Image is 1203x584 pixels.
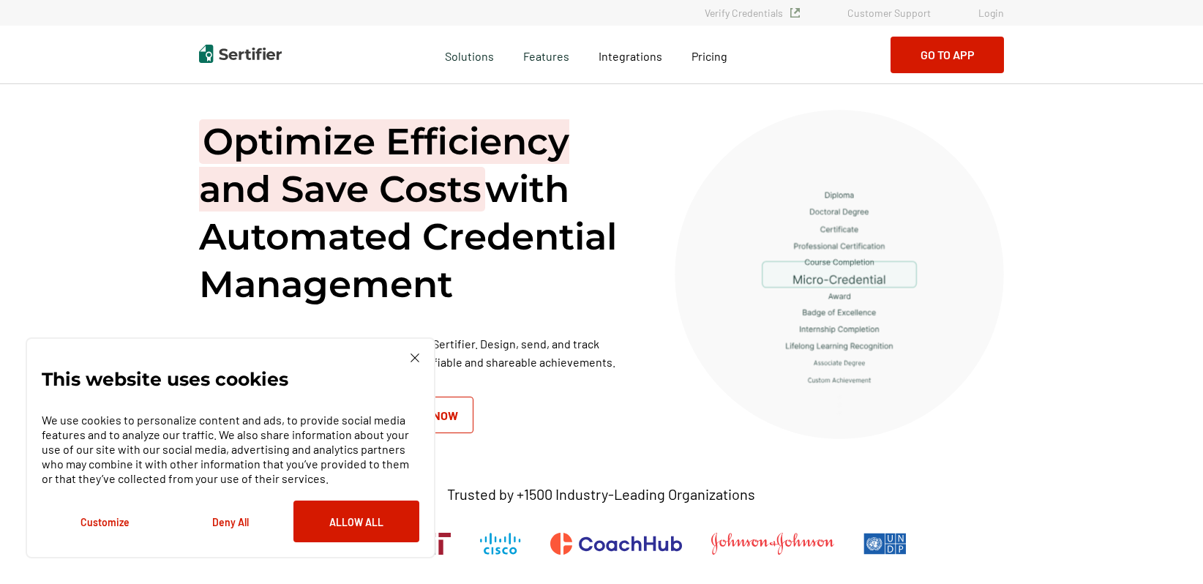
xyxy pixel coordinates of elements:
span: Features [523,45,569,64]
iframe: Chat Widget [1130,514,1203,584]
img: Cookie Popup Close [411,353,419,362]
p: This website uses cookies [42,372,288,386]
p: Trusted by +1500 Industry-Leading Organizations [447,485,755,503]
span: Solutions [445,45,494,64]
button: Allow All [293,501,419,542]
span: Optimize Efficiency and Save Costs [199,119,569,211]
img: CoachHub [550,533,682,555]
p: Unleash the power of digital recognition with Sertifier. Design, send, and track credentials with... [199,334,638,371]
button: Customize [42,501,168,542]
a: Verify Credentials [705,7,800,19]
h1: with Automated Credential Management [199,118,638,308]
img: Verified [790,8,800,18]
button: Deny All [168,501,293,542]
p: We use cookies to personalize content and ads, to provide social media features and to analyze ou... [42,413,419,486]
img: UNDP [863,533,907,555]
a: Customer Support [847,7,931,19]
button: Go to App [891,37,1004,73]
a: Integrations [599,45,662,64]
g: Associate Degree [814,360,865,366]
img: Sertifier | Digital Credentialing Platform [199,45,282,63]
span: Pricing [692,49,727,63]
a: Login [978,7,1004,19]
img: Cisco [480,533,521,555]
img: Johnson & Johnson [711,533,834,555]
span: Integrations [599,49,662,63]
a: Pricing [692,45,727,64]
